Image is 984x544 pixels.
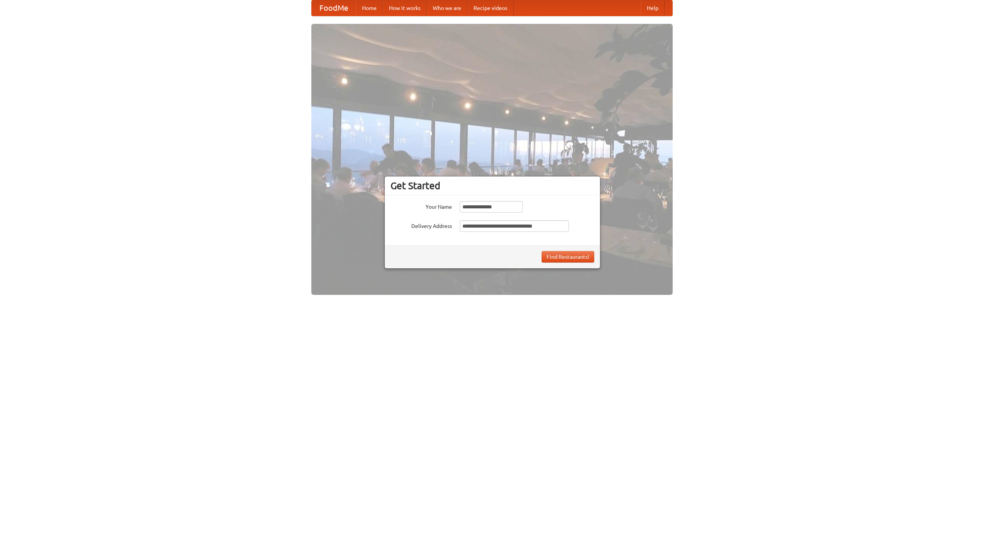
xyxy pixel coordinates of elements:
a: Recipe videos [467,0,514,16]
a: FoodMe [312,0,356,16]
h3: Get Started [391,180,594,191]
a: How it works [383,0,427,16]
button: Find Restaurants! [542,251,594,263]
a: Who we are [427,0,467,16]
a: Home [356,0,383,16]
a: Help [641,0,665,16]
label: Your Name [391,201,452,211]
label: Delivery Address [391,220,452,230]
